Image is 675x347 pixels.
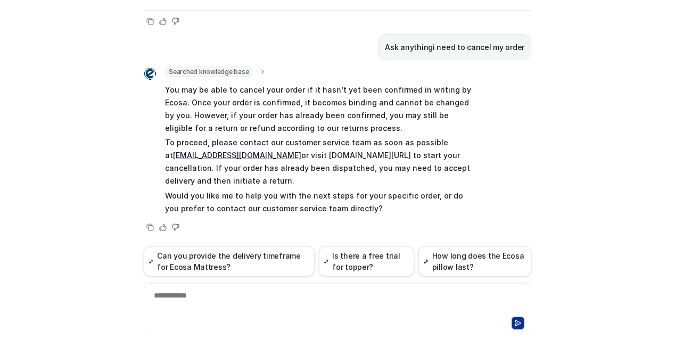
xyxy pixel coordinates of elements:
[173,151,301,160] a: [EMAIL_ADDRESS][DOMAIN_NAME]
[144,246,315,276] button: Can you provide the delivery timeframe for Ecosa Mattress?
[165,84,476,135] p: You may be able to cancel your order if it hasn’t yet been confirmed in writing by Ecosa. Once yo...
[165,189,476,215] p: Would you like me to help you with the next steps for your specific order, or do you prefer to co...
[144,68,157,80] img: Widget
[165,136,476,187] p: To proceed, please contact our customer service team as soon as possible at or visit [DOMAIN_NAME...
[385,41,524,54] p: Ask anythingi need to cancel my order
[418,246,531,276] button: How long does the Ecosa pillow last?
[165,67,252,77] span: Searched knowledge base
[319,246,414,276] button: Is there a free trial for topper?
